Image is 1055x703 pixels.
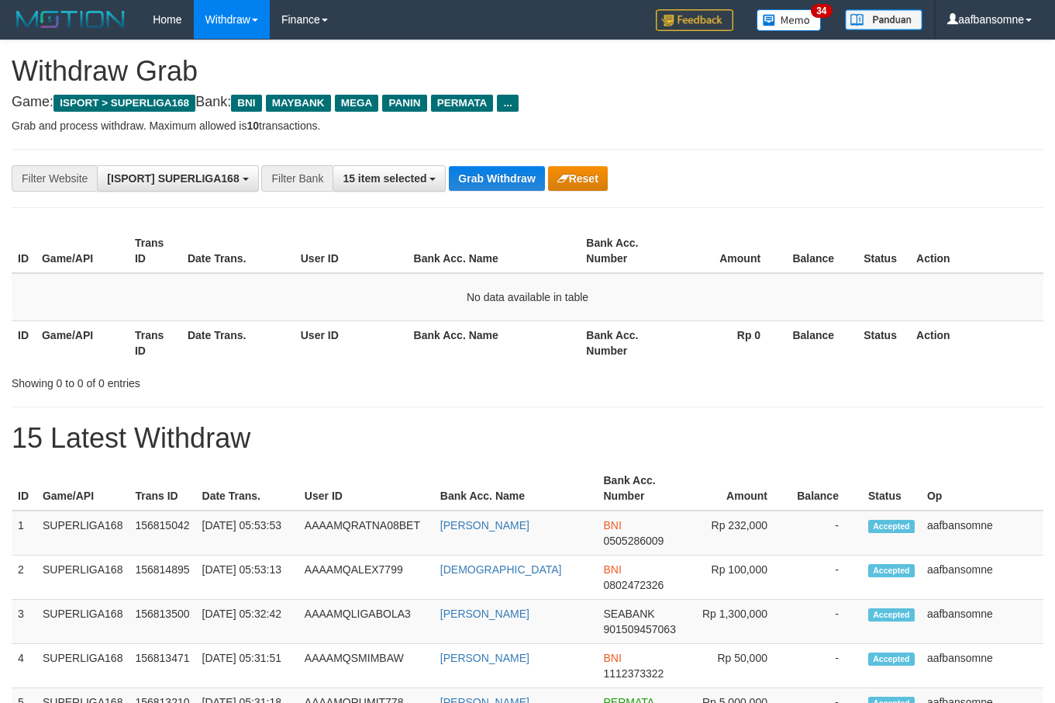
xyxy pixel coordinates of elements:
[862,466,921,511] th: Status
[921,511,1043,556] td: aafbansomne
[196,466,298,511] th: Date Trans.
[408,229,581,273] th: Bank Acc. Name
[921,466,1043,511] th: Op
[266,95,331,112] span: MAYBANK
[440,519,529,532] a: [PERSON_NAME]
[791,644,862,688] td: -
[196,644,298,688] td: [DATE] 05:31:51
[921,600,1043,644] td: aafbansomne
[343,172,426,185] span: 15 item selected
[440,652,529,664] a: [PERSON_NAME]
[687,466,791,511] th: Amount
[673,320,784,365] th: Rp 0
[231,95,261,112] span: BNI
[196,556,298,600] td: [DATE] 05:53:13
[868,653,915,666] span: Accepted
[247,119,259,132] strong: 10
[298,511,434,556] td: AAAAMQRATNA08BET
[129,466,195,511] th: Trans ID
[548,166,608,191] button: Reset
[656,9,733,31] img: Feedback.jpg
[333,165,446,192] button: 15 item selected
[12,229,36,273] th: ID
[12,466,36,511] th: ID
[196,600,298,644] td: [DATE] 05:32:42
[921,556,1043,600] td: aafbansomne
[784,320,857,365] th: Balance
[791,511,862,556] td: -
[12,423,1043,454] h1: 15 Latest Withdraw
[181,320,295,365] th: Date Trans.
[12,56,1043,87] h1: Withdraw Grab
[36,320,129,365] th: Game/API
[791,556,862,600] td: -
[129,511,195,556] td: 156815042
[53,95,195,112] span: ISPORT > SUPERLIGA168
[12,511,36,556] td: 1
[687,644,791,688] td: Rp 50,000
[12,118,1043,133] p: Grab and process withdraw. Maximum allowed is transactions.
[36,511,129,556] td: SUPERLIGA168
[910,320,1043,365] th: Action
[431,95,494,112] span: PERMATA
[382,95,426,112] span: PANIN
[449,166,544,191] button: Grab Withdraw
[107,172,239,185] span: [ISPORT] SUPERLIGA168
[12,320,36,365] th: ID
[261,165,333,192] div: Filter Bank
[196,511,298,556] td: [DATE] 05:53:53
[295,320,408,365] th: User ID
[673,229,784,273] th: Amount
[603,579,664,591] span: Copy 0802472326 to clipboard
[12,8,129,31] img: MOTION_logo.png
[36,556,129,600] td: SUPERLIGA168
[97,165,258,192] button: [ISPORT] SUPERLIGA168
[811,4,832,18] span: 34
[868,608,915,622] span: Accepted
[181,229,295,273] th: Date Trans.
[12,273,1043,321] td: No data available in table
[434,466,598,511] th: Bank Acc. Name
[129,229,181,273] th: Trans ID
[12,600,36,644] td: 3
[857,229,910,273] th: Status
[603,535,664,547] span: Copy 0505286009 to clipboard
[408,320,581,365] th: Bank Acc. Name
[36,600,129,644] td: SUPERLIGA168
[687,600,791,644] td: Rp 1,300,000
[784,229,857,273] th: Balance
[791,466,862,511] th: Balance
[298,466,434,511] th: User ID
[580,320,673,365] th: Bank Acc. Number
[857,320,910,365] th: Status
[298,644,434,688] td: AAAAMQSMIMBAW
[687,556,791,600] td: Rp 100,000
[335,95,379,112] span: MEGA
[603,667,664,680] span: Copy 1112373322 to clipboard
[497,95,518,112] span: ...
[129,556,195,600] td: 156814895
[12,95,1043,110] h4: Game: Bank:
[603,519,621,532] span: BNI
[603,563,621,576] span: BNI
[603,652,621,664] span: BNI
[440,608,529,620] a: [PERSON_NAME]
[921,644,1043,688] td: aafbansomne
[791,600,862,644] td: -
[603,623,675,635] span: Copy 901509457063 to clipboard
[12,644,36,688] td: 4
[36,644,129,688] td: SUPERLIGA168
[597,466,686,511] th: Bank Acc. Number
[603,608,654,620] span: SEABANK
[440,563,562,576] a: [DEMOGRAPHIC_DATA]
[580,229,673,273] th: Bank Acc. Number
[295,229,408,273] th: User ID
[757,9,822,31] img: Button%20Memo.svg
[298,556,434,600] td: AAAAMQALEX7799
[687,511,791,556] td: Rp 232,000
[129,600,195,644] td: 156813500
[910,229,1043,273] th: Action
[36,466,129,511] th: Game/API
[129,644,195,688] td: 156813471
[12,556,36,600] td: 2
